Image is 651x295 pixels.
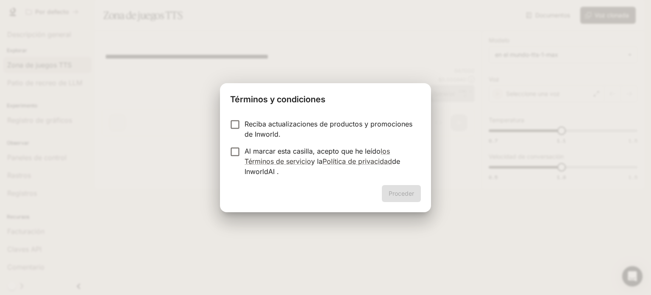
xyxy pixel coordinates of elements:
[245,120,412,138] font: Reciba actualizaciones de productos y promociones de Inworld.
[311,157,323,166] font: y la
[323,157,392,166] a: Política de privacidad
[230,94,325,104] font: Términos y condiciones
[245,147,381,155] font: Al marcar esta casilla, acepto que he leído
[245,147,390,166] a: los Términos de servicio
[245,157,400,176] font: de InworldAI .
